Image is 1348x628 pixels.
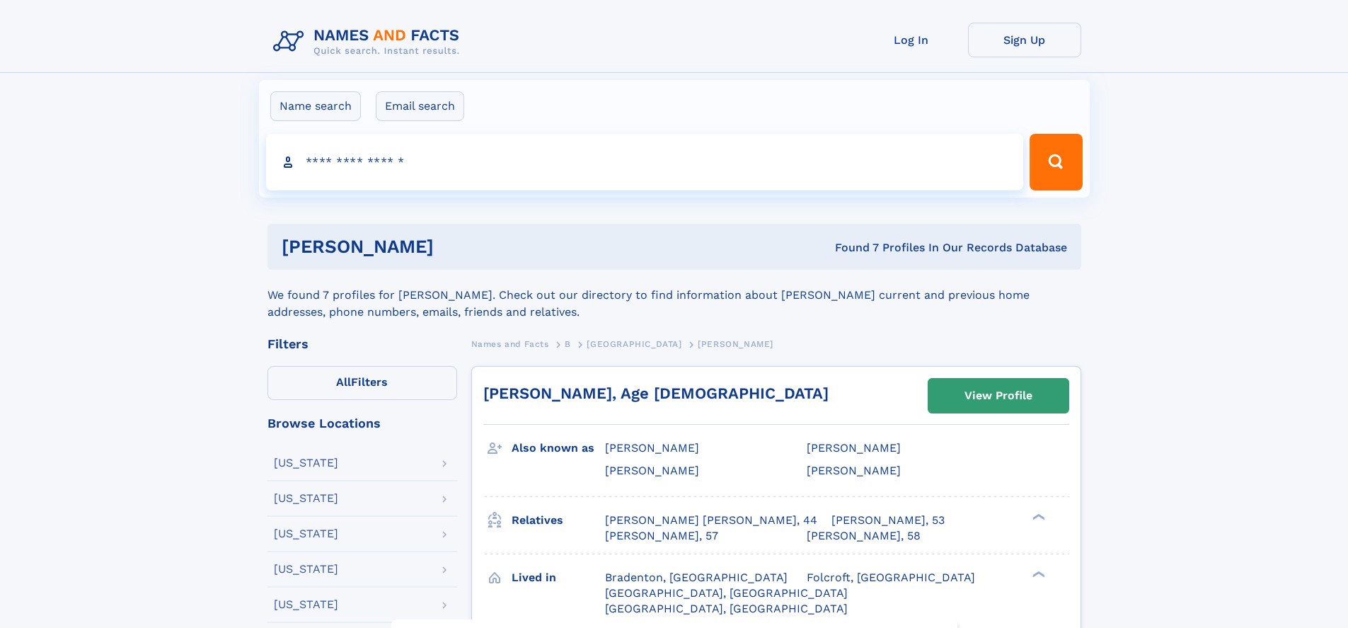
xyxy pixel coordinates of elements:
a: [PERSON_NAME] [PERSON_NAME], 44 [605,513,817,528]
a: Sign Up [968,23,1081,57]
div: [US_STATE] [274,564,338,575]
label: Email search [376,91,464,121]
a: [GEOGRAPHIC_DATA] [587,335,681,353]
a: View Profile [928,379,1068,413]
h3: Relatives [512,508,605,532]
a: B [565,335,571,353]
h3: Also known as [512,436,605,460]
div: Found 7 Profiles In Our Records Database [634,240,1067,256]
div: Browse Locations [267,417,457,430]
div: [US_STATE] [274,528,338,539]
a: [PERSON_NAME], Age [DEMOGRAPHIC_DATA] [483,384,829,402]
div: ❯ [1029,569,1046,578]
span: [GEOGRAPHIC_DATA] [587,339,681,349]
div: [US_STATE] [274,457,338,469]
span: B [565,339,571,349]
span: Bradenton, [GEOGRAPHIC_DATA] [605,571,788,584]
span: [PERSON_NAME] [698,339,773,349]
span: [GEOGRAPHIC_DATA], [GEOGRAPHIC_DATA] [605,602,848,615]
span: [PERSON_NAME] [807,441,901,455]
h3: Lived in [512,566,605,590]
a: Log In [855,23,968,57]
label: Name search [270,91,361,121]
a: [PERSON_NAME], 58 [807,528,921,544]
a: [PERSON_NAME], 57 [605,528,718,544]
span: [PERSON_NAME] [605,464,699,477]
span: [PERSON_NAME] [605,441,699,455]
div: We found 7 profiles for [PERSON_NAME]. Check out our directory to find information about [PERSON_... [267,270,1081,321]
a: Names and Facts [471,335,549,353]
input: search input [266,134,1024,190]
a: [PERSON_NAME], 53 [831,513,945,528]
span: [GEOGRAPHIC_DATA], [GEOGRAPHIC_DATA] [605,586,848,600]
h1: [PERSON_NAME] [282,238,635,256]
div: View Profile [964,379,1032,412]
div: [US_STATE] [274,599,338,610]
img: Logo Names and Facts [267,23,471,61]
label: Filters [267,366,457,400]
button: Search Button [1030,134,1082,190]
div: Filters [267,338,457,350]
span: [PERSON_NAME] [807,464,901,477]
div: [US_STATE] [274,493,338,504]
span: All [336,375,351,389]
span: Folcroft, [GEOGRAPHIC_DATA] [807,571,975,584]
div: ❯ [1029,512,1046,521]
